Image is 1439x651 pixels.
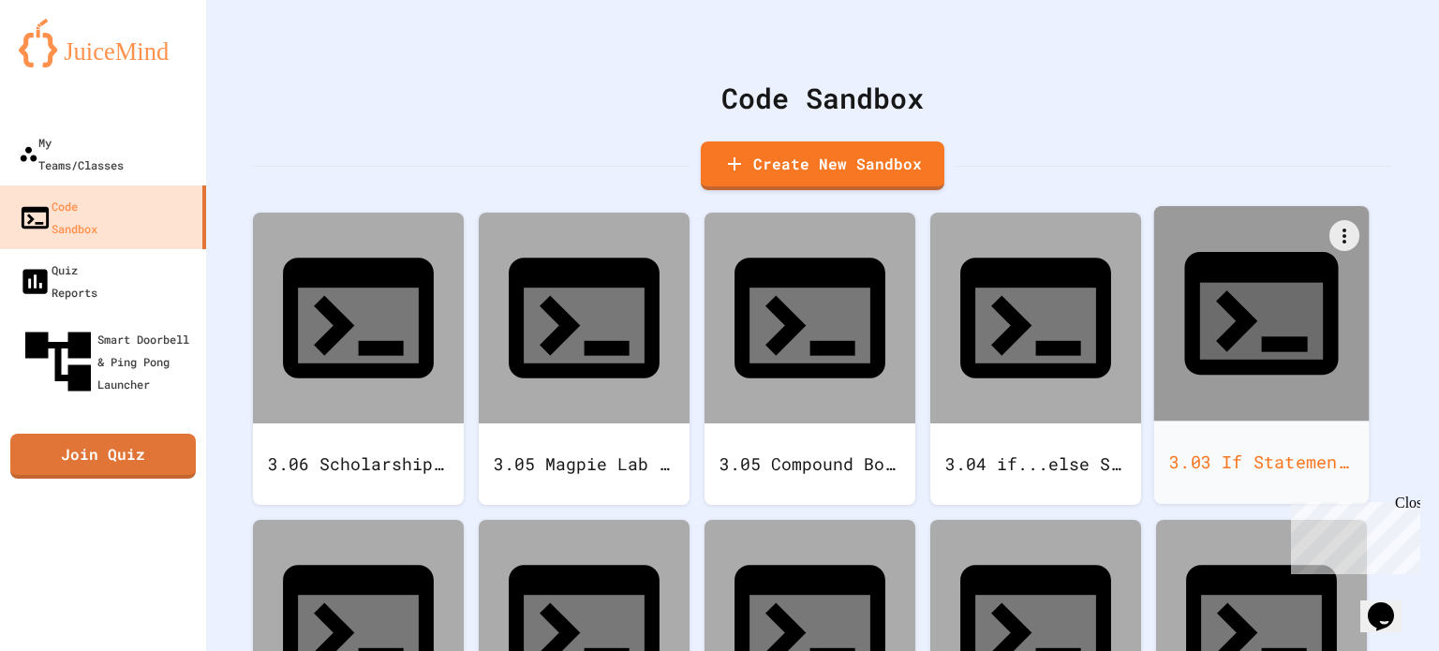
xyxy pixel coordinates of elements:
[19,131,124,176] div: My Teams/Classes
[19,322,199,401] div: Smart Doorbell & Ping Pong Launcher
[479,423,690,505] div: 3.05 Magpie Lab Part 1
[705,213,915,505] a: 3.05 Compound Boolean Expression Lab
[930,213,1141,505] a: 3.04 if...else Statements Lab
[701,141,944,190] a: Create New Sandbox
[19,195,97,240] div: Code Sandbox
[1283,495,1420,574] iframe: chat widget
[7,7,129,119] div: Chat with us now!Close
[479,213,690,505] a: 3.05 Magpie Lab Part 1
[1360,576,1420,632] iframe: chat widget
[1154,421,1370,504] div: 3.03 If Statement Lab
[930,423,1141,505] div: 3.04 if...else Statements Lab
[1154,206,1370,504] a: 3.03 If Statement Lab
[253,213,464,505] a: 3.06 Scholarship Eligibility Lab
[19,19,187,67] img: logo-orange.svg
[253,423,464,505] div: 3.06 Scholarship Eligibility Lab
[19,259,97,303] div: Quiz Reports
[705,423,915,505] div: 3.05 Compound Boolean Expression Lab
[253,77,1392,119] div: Code Sandbox
[10,434,196,479] a: Join Quiz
